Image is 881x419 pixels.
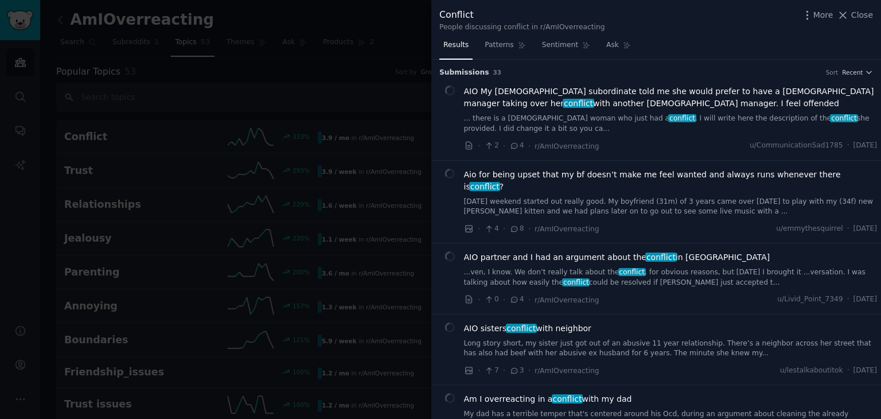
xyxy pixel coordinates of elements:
[528,364,531,377] span: ·
[464,169,878,193] a: Aio for being upset that my bf doesn’t make me feel wanted and always runs whenever there isconfl...
[464,169,878,193] span: Aio for being upset that my bf doesn’t make me feel wanted and always runs whenever there is ?
[464,339,878,359] a: Long story short, my sister just got out of an abusive 11 year relationship. There’s a neighbor a...
[528,223,531,235] span: ·
[509,366,524,376] span: 3
[484,141,498,151] span: 2
[464,251,770,263] span: AIO partner and I had an argument about the in [GEOGRAPHIC_DATA]
[853,224,877,234] span: [DATE]
[563,99,594,108] span: conflict
[830,114,857,122] span: conflict
[503,140,505,152] span: ·
[439,36,473,60] a: Results
[842,68,863,76] span: Recent
[503,294,505,306] span: ·
[750,141,843,151] span: u/CommunicationSad1785
[439,8,605,22] div: Conflict
[503,364,505,377] span: ·
[439,68,489,78] span: Submission s
[493,69,502,76] span: 33
[562,278,590,286] span: conflict
[853,141,877,151] span: [DATE]
[602,36,635,60] a: Ask
[847,224,849,234] span: ·
[509,141,524,151] span: 4
[851,9,873,21] span: Close
[668,114,696,122] span: conflict
[478,294,480,306] span: ·
[776,224,843,234] span: u/emmythesquirrel
[780,366,843,376] span: u/lestalkaboutitok
[618,268,646,276] span: conflict
[606,40,619,51] span: Ask
[528,294,531,306] span: ·
[478,364,480,377] span: ·
[813,9,833,21] span: More
[464,197,878,217] a: [DATE] weekend started out really good. My boyfriend (31m) of 3 years came over [DATE] to play wi...
[481,36,529,60] a: Patterns
[509,294,524,305] span: 4
[847,366,849,376] span: ·
[535,142,599,150] span: r/AmIOverreacting
[464,114,878,134] a: ... there is a [DEMOGRAPHIC_DATA] woman who just had aconflict. I will write here the description...
[464,323,591,335] a: AIO sistersconflictwith neighbor
[777,294,843,305] span: u/Livid_Point_7349
[464,323,591,335] span: AIO sisters with neighbor
[464,251,770,263] a: AIO partner and I had an argument about theconflictin [GEOGRAPHIC_DATA]
[443,40,469,51] span: Results
[485,40,513,51] span: Patterns
[853,366,877,376] span: [DATE]
[645,253,677,262] span: conflict
[847,141,849,151] span: ·
[478,223,480,235] span: ·
[801,9,833,21] button: More
[847,294,849,305] span: ·
[484,294,498,305] span: 0
[552,394,583,404] span: conflict
[469,182,501,191] span: conflict
[535,225,599,233] span: r/AmIOverreacting
[842,68,873,76] button: Recent
[464,393,632,405] span: Am I overreacting in a with my dad
[837,9,873,21] button: Close
[528,140,531,152] span: ·
[535,296,599,304] span: r/AmIOverreacting
[538,36,594,60] a: Sentiment
[853,294,877,305] span: [DATE]
[826,68,839,76] div: Sort
[542,40,578,51] span: Sentiment
[478,140,480,152] span: ·
[464,267,878,288] a: ...ven, I know. We don’t really talk about theconflict, for obvious reasons, but [DATE] I brought...
[464,86,878,110] a: AIO My [DEMOGRAPHIC_DATA] subordinate told me she would prefer to have a [DEMOGRAPHIC_DATA] manag...
[509,224,524,234] span: 8
[439,22,605,33] div: People discussing conflict in r/AmIOverreacting
[484,224,498,234] span: 4
[464,393,632,405] a: Am I overreacting in aconflictwith my dad
[506,324,537,333] span: conflict
[503,223,505,235] span: ·
[484,366,498,376] span: 7
[535,367,599,375] span: r/AmIOverreacting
